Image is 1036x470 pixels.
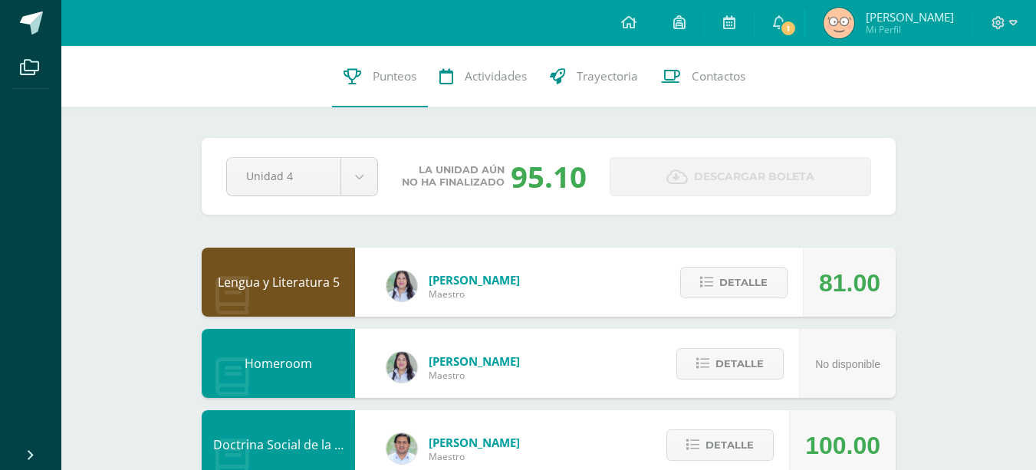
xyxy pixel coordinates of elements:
button: Detalle [676,348,784,380]
div: 95.10 [511,156,587,196]
img: 741dd2b55a82bf5e1c44b87cfdd4e683.png [824,8,854,38]
span: 1 [779,20,796,37]
a: Trayectoria [538,46,650,107]
img: f767cae2d037801592f2ba1a5db71a2a.png [386,433,417,464]
span: [PERSON_NAME] [429,435,520,450]
span: Mi Perfil [866,23,954,36]
span: [PERSON_NAME] [866,9,954,25]
a: Punteos [332,46,428,107]
span: Actividades [465,68,527,84]
span: Detalle [705,431,754,459]
span: [PERSON_NAME] [429,353,520,369]
span: Descargar boleta [694,158,814,196]
span: Trayectoria [577,68,638,84]
span: Punteos [373,68,416,84]
span: Contactos [692,68,745,84]
div: Lengua y Literatura 5 [202,248,355,317]
img: df6a3bad71d85cf97c4a6d1acf904499.png [386,271,417,301]
span: [PERSON_NAME] [429,272,520,288]
a: Contactos [650,46,757,107]
button: Detalle [666,429,774,461]
div: 81.00 [819,248,880,317]
span: Detalle [715,350,764,378]
span: La unidad aún no ha finalizado [402,164,505,189]
img: df6a3bad71d85cf97c4a6d1acf904499.png [386,352,417,383]
div: Homeroom [202,329,355,398]
span: No disponible [815,358,880,370]
button: Detalle [680,267,788,298]
span: Maestro [429,288,520,301]
a: Unidad 4 [227,158,377,196]
a: Actividades [428,46,538,107]
span: Unidad 4 [246,158,321,194]
span: Detalle [719,268,768,297]
span: Maestro [429,450,520,463]
span: Maestro [429,369,520,382]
